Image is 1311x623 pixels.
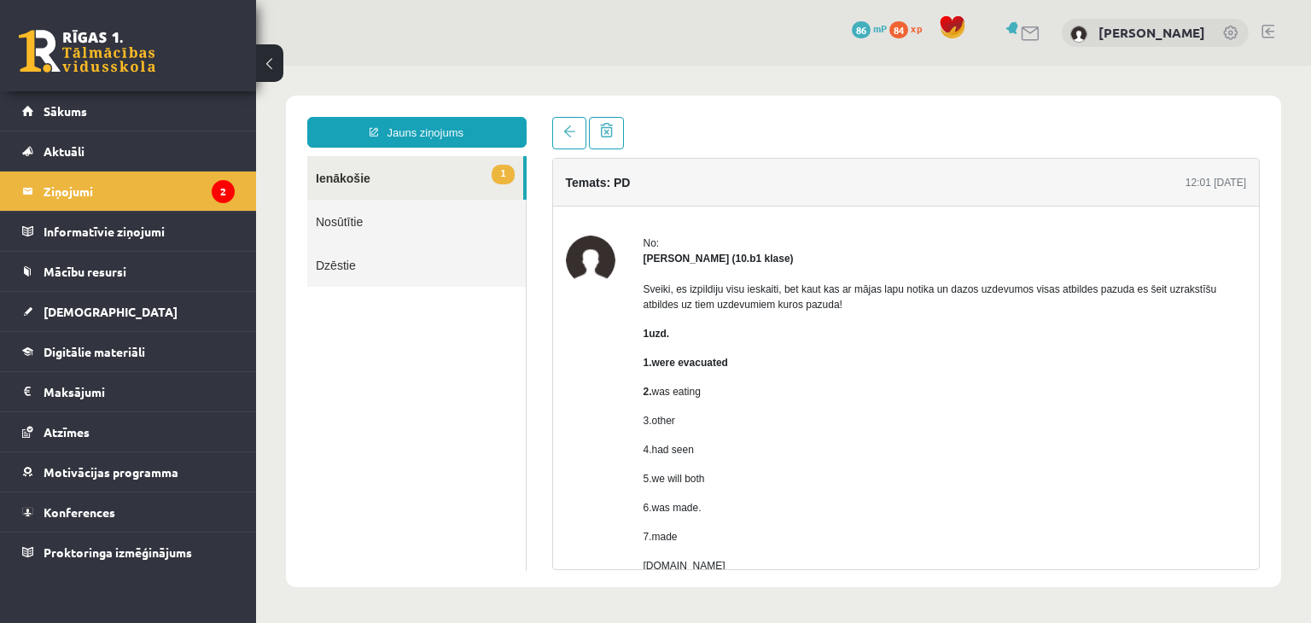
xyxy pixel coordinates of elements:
a: 1Ienākošie [51,90,267,134]
a: Motivācijas programma [22,452,235,492]
a: [DEMOGRAPHIC_DATA] [22,292,235,331]
p: was eating [387,318,991,334]
span: Sākums [44,103,87,119]
span: Motivācijas programma [44,464,178,480]
span: xp [911,21,922,35]
span: Proktoringa izmēģinājums [44,544,192,560]
a: Ziņojumi2 [22,172,235,211]
h4: Temats: PD [310,110,375,124]
span: 84 [889,21,908,38]
i: 2 [212,180,235,203]
span: 86 [852,21,871,38]
p: [DOMAIN_NAME] [387,492,991,508]
a: Konferences [22,492,235,532]
strong: 1.were evacuated [387,291,472,303]
p: 3.other [387,347,991,363]
a: 86 mP [852,21,887,35]
span: Aktuāli [44,143,84,159]
strong: [PERSON_NAME] (10.b1 klase) [387,187,538,199]
a: Rīgas 1. Tālmācības vidusskola [19,30,155,73]
a: Nosūtītie [51,134,270,178]
a: Dzēstie [51,178,270,221]
p: 7.made [387,463,991,479]
a: Atzīmes [22,412,235,451]
span: mP [873,21,887,35]
img: Raivo Jurciks [1070,26,1087,43]
a: Informatīvie ziņojumi [22,212,235,251]
p: 6.was made. [387,434,991,450]
span: Mācību resursi [44,264,126,279]
a: Proktoringa izmēģinājums [22,533,235,572]
legend: Maksājumi [44,372,235,411]
p: 5.we will both [387,405,991,421]
span: Digitālie materiāli [44,344,145,359]
img: Karloss Filips Filipsons [310,170,359,219]
legend: Informatīvie ziņojumi [44,212,235,251]
span: Atzīmes [44,424,90,440]
div: 12:01 [DATE] [929,109,990,125]
div: No: [387,170,991,185]
span: [DEMOGRAPHIC_DATA] [44,304,178,319]
strong: 2. [387,320,396,332]
a: Digitālie materiāli [22,332,235,371]
span: Konferences [44,504,115,520]
a: Maksājumi [22,372,235,411]
legend: Ziņojumi [44,172,235,211]
a: Sākums [22,91,235,131]
a: Mācību resursi [22,252,235,291]
a: 84 xp [889,21,930,35]
a: Aktuāli [22,131,235,171]
span: 1 [236,99,258,119]
p: 4.had seen [387,376,991,392]
strong: 1uzd. [387,262,414,274]
a: [PERSON_NAME] [1098,24,1205,41]
a: Jauns ziņojums [51,51,271,82]
p: Sveiki, es izpildiju visu ieskaiti, bet kaut kas ar mājas lapu notika un dazos uzdevumos visas at... [387,216,991,247]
